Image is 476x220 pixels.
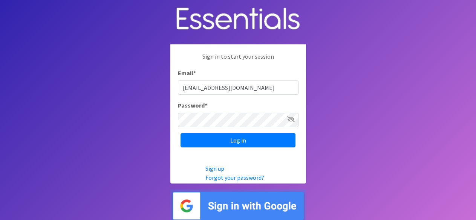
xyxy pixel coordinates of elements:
a: Sign up [205,165,224,172]
a: Forgot your password? [205,174,264,181]
p: Sign in to start your session [178,52,298,68]
label: Password [178,101,207,110]
input: Log in [181,133,295,147]
label: Email [178,68,196,77]
abbr: required [205,102,207,109]
abbr: required [193,69,196,77]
